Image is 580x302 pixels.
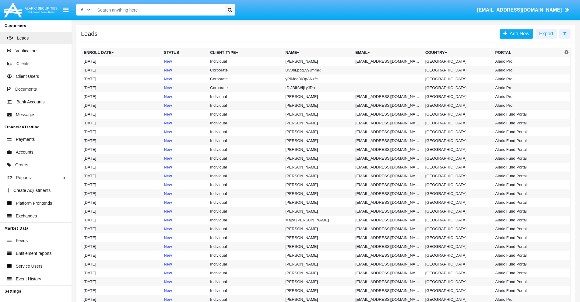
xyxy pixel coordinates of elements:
[423,127,493,136] td: [GEOGRAPHIC_DATA]
[208,242,283,251] td: Individual
[161,119,208,127] td: New
[493,110,563,119] td: Alaric Fund Portal
[353,48,423,57] th: Email
[353,101,423,110] td: [EMAIL_ADDRESS][DOMAIN_NAME]
[161,75,208,83] td: New
[423,198,493,207] td: [GEOGRAPHIC_DATA]
[423,180,493,189] td: [GEOGRAPHIC_DATA]
[81,286,162,295] td: [DATE]
[423,57,493,66] td: [GEOGRAPHIC_DATA]
[493,189,563,198] td: Alaric Fund Portal
[161,154,208,163] td: New
[423,119,493,127] td: [GEOGRAPHIC_DATA]
[16,99,45,105] span: Bank Accounts
[353,110,423,119] td: [EMAIL_ADDRESS][DOMAIN_NAME]
[493,83,563,92] td: Alaric Pro
[161,172,208,180] td: New
[283,269,353,277] td: [PERSON_NAME]
[493,92,563,101] td: Alaric Pro
[423,101,493,110] td: [GEOGRAPHIC_DATA]
[208,101,283,110] td: Individual
[81,269,162,277] td: [DATE]
[16,200,52,207] span: Platform Frontends
[353,172,423,180] td: [EMAIL_ADDRESS][DOMAIN_NAME]
[507,31,529,36] span: Add New
[16,48,38,54] span: Verifications
[283,136,353,145] td: [PERSON_NAME]
[161,101,208,110] td: New
[423,136,493,145] td: [GEOGRAPHIC_DATA]
[161,92,208,101] td: New
[423,216,493,224] td: [GEOGRAPHIC_DATA]
[423,224,493,233] td: [GEOGRAPHIC_DATA]
[161,127,208,136] td: New
[283,189,353,198] td: [PERSON_NAME]
[493,66,563,75] td: Alaric Pro
[423,233,493,242] td: [GEOGRAPHIC_DATA]
[493,269,563,277] td: Alaric Fund Portal
[353,260,423,269] td: [EMAIL_ADDRESS][DOMAIN_NAME]
[493,172,563,180] td: Alaric Fund Portal
[208,251,283,260] td: Individual
[161,145,208,154] td: New
[208,136,283,145] td: Individual
[81,31,98,36] h5: Leads
[283,92,353,101] td: [PERSON_NAME]
[423,277,493,286] td: [GEOGRAPHIC_DATA]
[423,145,493,154] td: [GEOGRAPHIC_DATA]
[493,119,563,127] td: Alaric Fund Portal
[283,233,353,242] td: [PERSON_NAME]
[16,112,35,118] span: Messages
[353,242,423,251] td: [EMAIL_ADDRESS][DOMAIN_NAME]
[81,145,162,154] td: [DATE]
[16,276,41,282] span: Event History
[161,180,208,189] td: New
[353,145,423,154] td: [EMAIL_ADDRESS][DOMAIN_NAME]
[208,127,283,136] td: Individual
[477,7,562,12] span: [EMAIL_ADDRESS][DOMAIN_NAME]
[536,29,557,39] button: Export
[493,101,563,110] td: Alaric Pro
[161,251,208,260] td: New
[208,224,283,233] td: Individual
[283,251,353,260] td: [PERSON_NAME]
[161,242,208,251] td: New
[208,154,283,163] td: Individual
[81,57,162,66] td: [DATE]
[423,154,493,163] td: [GEOGRAPHIC_DATA]
[208,286,283,295] td: Individual
[81,83,162,92] td: [DATE]
[16,213,37,219] span: Exchanges
[283,101,353,110] td: [PERSON_NAME]
[81,127,162,136] td: [DATE]
[283,66,353,75] td: UVJbLpotEvyJmmR
[423,163,493,172] td: [GEOGRAPHIC_DATA]
[161,233,208,242] td: New
[208,198,283,207] td: Individual
[474,2,572,19] a: [EMAIL_ADDRESS][DOMAIN_NAME]
[161,207,208,216] td: New
[423,189,493,198] td: [GEOGRAPHIC_DATA]
[81,251,162,260] td: [DATE]
[15,86,37,92] span: Documents
[208,233,283,242] td: Individual
[208,207,283,216] td: Individual
[161,48,208,57] th: Status
[423,269,493,277] td: [GEOGRAPHIC_DATA]
[81,224,162,233] td: [DATE]
[81,119,162,127] td: [DATE]
[94,4,223,16] input: Search
[283,286,353,295] td: [PERSON_NAME]
[353,180,423,189] td: [EMAIL_ADDRESS][DOMAIN_NAME]
[13,187,51,194] span: Create Adjustments
[283,260,353,269] td: [PERSON_NAME]
[208,66,283,75] td: Corporate
[81,136,162,145] td: [DATE]
[208,216,283,224] td: Individual
[493,48,563,57] th: Portal
[423,110,493,119] td: [GEOGRAPHIC_DATA]
[283,277,353,286] td: [PERSON_NAME]
[81,233,162,242] td: [DATE]
[423,83,493,92] td: [GEOGRAPHIC_DATA]
[283,242,353,251] td: [PERSON_NAME]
